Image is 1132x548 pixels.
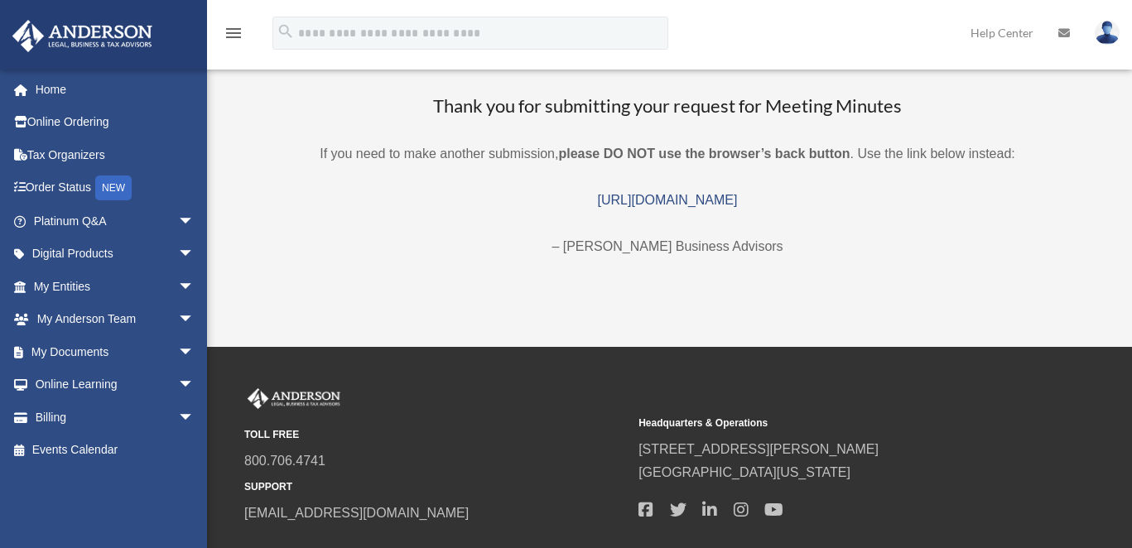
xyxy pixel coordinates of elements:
[12,238,219,271] a: Digital Productsarrow_drop_down
[598,193,738,207] a: [URL][DOMAIN_NAME]
[95,175,132,200] div: NEW
[277,22,295,41] i: search
[12,106,219,139] a: Online Ordering
[244,388,344,410] img: Anderson Advisors Platinum Portal
[178,401,211,435] span: arrow_drop_down
[638,442,879,456] a: [STREET_ADDRESS][PERSON_NAME]
[12,171,219,205] a: Order StatusNEW
[12,335,219,368] a: My Documentsarrow_drop_down
[178,368,211,402] span: arrow_drop_down
[224,23,243,43] i: menu
[178,303,211,337] span: arrow_drop_down
[12,434,219,467] a: Events Calendar
[224,94,1111,119] h3: Thank you for submitting your request for Meeting Minutes
[7,20,157,52] img: Anderson Advisors Platinum Portal
[638,465,850,479] a: [GEOGRAPHIC_DATA][US_STATE]
[178,335,211,369] span: arrow_drop_down
[178,238,211,272] span: arrow_drop_down
[12,270,219,303] a: My Entitiesarrow_drop_down
[224,29,243,43] a: menu
[244,454,325,468] a: 800.706.4741
[12,73,219,106] a: Home
[12,303,219,336] a: My Anderson Teamarrow_drop_down
[558,147,850,161] b: please DO NOT use the browser’s back button
[12,401,219,434] a: Billingarrow_drop_down
[224,142,1111,166] p: If you need to make another submission, . Use the link below instead:
[244,478,627,496] small: SUPPORT
[224,235,1111,258] p: – [PERSON_NAME] Business Advisors
[638,415,1021,432] small: Headquarters & Operations
[12,204,219,238] a: Platinum Q&Aarrow_drop_down
[178,204,211,238] span: arrow_drop_down
[12,368,219,401] a: Online Learningarrow_drop_down
[12,138,219,171] a: Tax Organizers
[1095,21,1120,45] img: User Pic
[244,426,627,444] small: TOLL FREE
[244,506,469,520] a: [EMAIL_ADDRESS][DOMAIN_NAME]
[178,270,211,304] span: arrow_drop_down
